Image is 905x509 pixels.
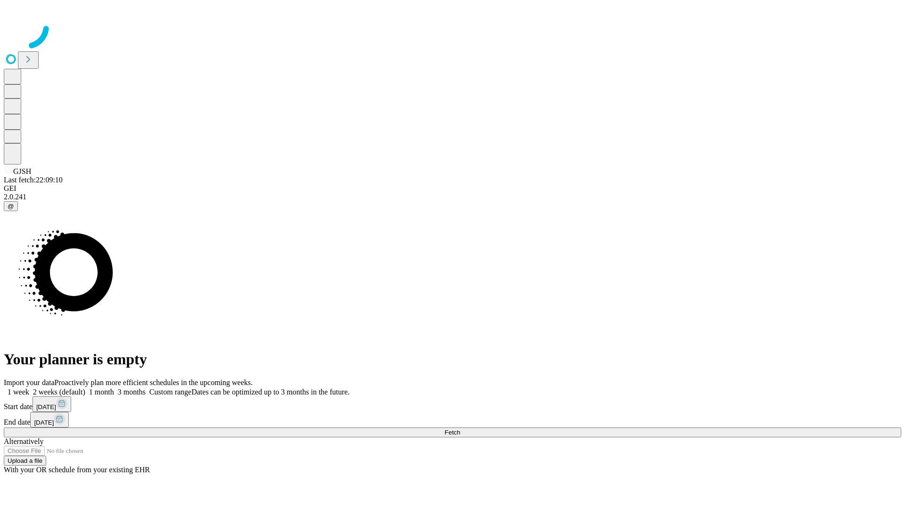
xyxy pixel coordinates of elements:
[4,201,18,211] button: @
[4,176,63,184] span: Last fetch: 22:09:10
[36,403,56,410] span: [DATE]
[4,351,901,368] h1: Your planner is empty
[33,396,71,412] button: [DATE]
[4,412,901,427] div: End date
[191,388,349,396] span: Dates can be optimized up to 3 months in the future.
[30,412,69,427] button: [DATE]
[4,456,46,466] button: Upload a file
[4,184,901,193] div: GEI
[33,388,85,396] span: 2 weeks (default)
[4,437,43,445] span: Alternatively
[55,378,253,386] span: Proactively plan more efficient schedules in the upcoming weeks.
[4,193,901,201] div: 2.0.241
[444,429,460,436] span: Fetch
[89,388,114,396] span: 1 month
[4,378,55,386] span: Import your data
[4,466,150,474] span: With your OR schedule from your existing EHR
[13,167,31,175] span: GJSH
[8,388,29,396] span: 1 week
[34,419,54,426] span: [DATE]
[118,388,146,396] span: 3 months
[4,427,901,437] button: Fetch
[149,388,191,396] span: Custom range
[4,396,901,412] div: Start date
[8,203,14,210] span: @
